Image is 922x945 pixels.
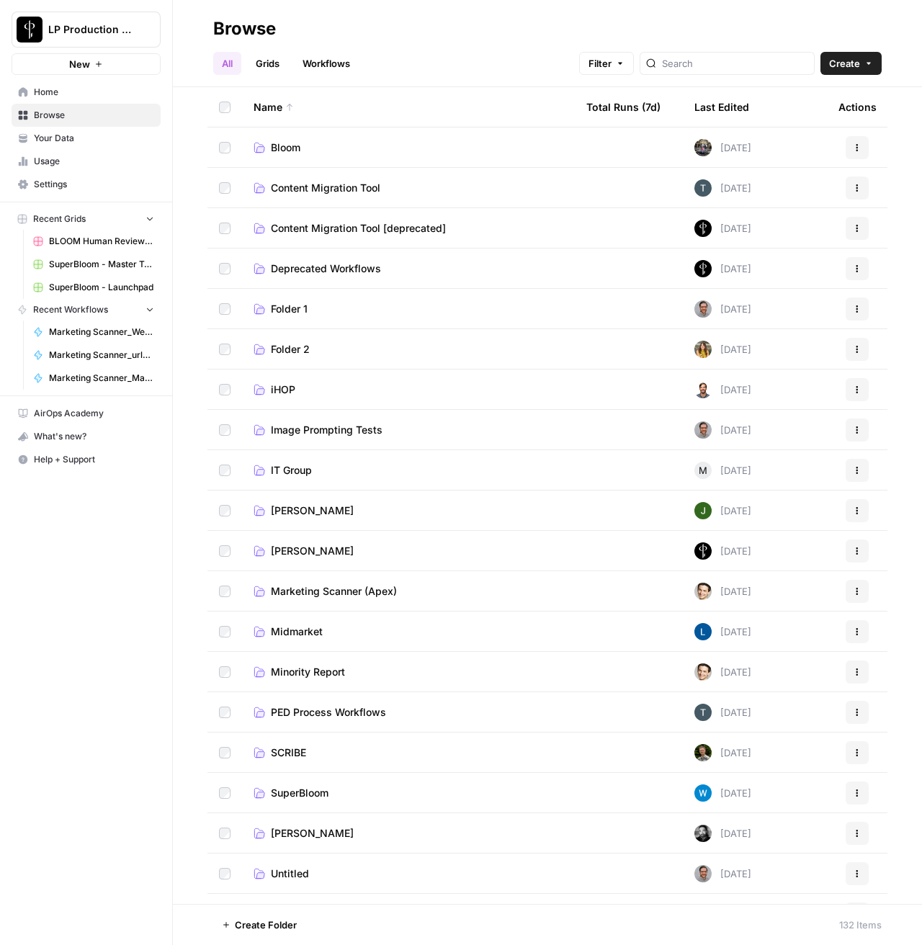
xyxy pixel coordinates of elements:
div: [DATE] [694,421,751,439]
a: Content Migration Tool [deprecated] [254,221,563,236]
div: [DATE] [694,825,751,842]
img: s490wiz4j6jcuzx6yvvs5e0w4nek [694,220,712,237]
span: Minority Report [271,665,345,679]
button: What's new? [12,425,161,448]
span: Marketing Scanner_Website analysis [49,326,154,339]
a: Workflows [294,52,359,75]
div: [DATE] [694,220,751,237]
a: Untitled [254,866,563,881]
button: Create [820,52,882,75]
img: smah15upbl7bfn8oiyn8a726613u [694,139,712,156]
a: Grids [247,52,288,75]
a: [PERSON_NAME] [254,503,563,518]
a: Folder 2 [254,342,563,357]
img: olqs3go1b4m73rizhvw5914cwa42 [694,502,712,519]
img: 687sl25u46ey1xiwvt4n1x224os9 [694,300,712,318]
div: [DATE] [694,583,751,600]
span: [PERSON_NAME] [271,503,354,518]
span: New [69,57,90,71]
div: [DATE] [694,260,751,277]
a: Content Migration Tool [254,181,563,195]
span: Marketing Scanner_url-to-google-business-profile [49,349,154,362]
a: Marketing Scanner_Master_NEW [27,367,161,390]
span: Content Migration Tool [271,181,380,195]
div: 132 Items [839,918,882,932]
img: j7temtklz6amjwtjn5shyeuwpeb0 [694,583,712,600]
span: Deprecated Workflows [271,261,381,276]
a: iHOP [254,382,563,397]
a: Marketing Scanner (Apex) [254,584,563,599]
span: SuperBloom - Launchpad [49,281,154,294]
a: Midmarket [254,624,563,639]
a: AirOps Academy [12,402,161,425]
div: [DATE] [694,865,751,882]
button: Filter [579,52,634,75]
a: Usage [12,150,161,173]
a: Minority Report [254,665,563,679]
a: Your Data [12,127,161,150]
a: Folder 1 [254,302,563,316]
img: e6dqg6lbdbpjqp1a7mpgiwrn07v8 [694,784,712,802]
div: What's new? [12,426,160,447]
span: Bloom [271,140,300,155]
a: BLOOM Human Review (ver2) [27,230,161,253]
img: wy7w4sbdaj7qdyha500izznct9l3 [694,542,712,560]
a: SuperBloom [254,786,563,800]
a: All [213,52,241,75]
button: Recent Grids [12,208,161,230]
span: Help + Support [34,453,154,466]
img: 687sl25u46ey1xiwvt4n1x224os9 [694,421,712,439]
span: PED Process Workflows [271,705,386,720]
span: Marketing Scanner_Master_NEW [49,372,154,385]
div: [DATE] [694,502,751,519]
a: Browse [12,104,161,127]
div: Last Edited [694,87,749,127]
a: Marketing Scanner_url-to-google-business-profile [27,344,161,367]
span: IT Group [271,463,312,478]
div: Browse [213,17,276,40]
span: Filter [588,56,612,71]
img: ih2jixxbj7rylhb9xf8ex4kii2c8 [694,704,712,721]
a: Home [12,81,161,104]
button: Help + Support [12,448,161,471]
span: Recent Grids [33,212,86,225]
img: jujf9ugd1y9aii76pf9yarlb26xy [694,341,712,358]
img: j7temtklz6amjwtjn5shyeuwpeb0 [694,663,712,681]
div: [DATE] [694,744,751,761]
div: [DATE] [694,341,751,358]
span: Home [34,86,154,99]
a: Marketing Scanner_Website analysis [27,321,161,344]
img: fdbthlkohqvq3b2ybzi3drh0kqcb [694,381,712,398]
span: iHOP [271,382,295,397]
span: BLOOM Human Review (ver2) [49,235,154,248]
span: SuperBloom [271,786,328,800]
span: Browse [34,109,154,122]
div: [DATE] [694,784,751,802]
span: Your Data [34,132,154,145]
span: SuperBloom - Master Topic List [49,258,154,271]
div: Actions [838,87,877,127]
button: Create Folder [213,913,305,936]
button: Workspace: LP Production Workloads [12,12,161,48]
span: Settings [34,178,154,191]
span: SCRIBE [271,745,306,760]
div: Total Runs (7d) [586,87,661,127]
span: Image Prompting Tests [271,423,382,437]
a: IT Group [254,463,563,478]
span: Folder 2 [271,342,310,357]
img: ih2jixxbj7rylhb9xf8ex4kii2c8 [694,179,712,197]
span: [PERSON_NAME] [271,544,354,558]
a: SuperBloom - Master Topic List [27,253,161,276]
a: Settings [12,173,161,196]
span: Content Migration Tool [deprecated] [271,221,446,236]
div: [DATE] [694,704,751,721]
div: [DATE] [694,300,751,318]
div: [DATE] [694,542,751,560]
span: M [699,463,707,478]
img: s490wiz4j6jcuzx6yvvs5e0w4nek [694,260,712,277]
button: Recent Workflows [12,299,161,321]
span: Create Folder [235,918,297,932]
span: Create [829,56,860,71]
a: Deprecated Workflows [254,261,563,276]
span: Untitled [271,866,309,881]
